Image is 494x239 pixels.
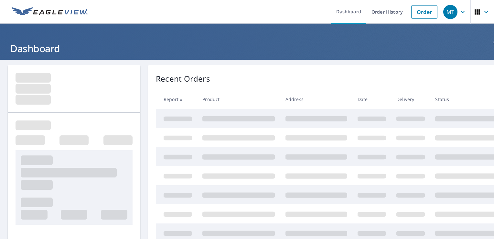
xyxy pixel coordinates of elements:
[156,73,210,85] p: Recent Orders
[197,90,280,109] th: Product
[411,5,437,19] a: Order
[8,42,486,55] h1: Dashboard
[156,90,197,109] th: Report #
[352,90,391,109] th: Date
[391,90,430,109] th: Delivery
[443,5,457,19] div: MT
[280,90,352,109] th: Address
[12,7,88,17] img: EV Logo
